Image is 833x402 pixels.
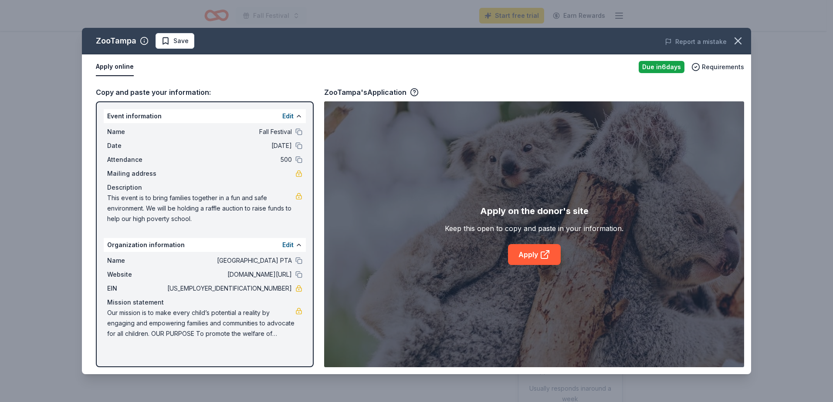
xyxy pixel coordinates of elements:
[166,283,292,294] span: [US_EMPLOYER_IDENTIFICATION_NUMBER]
[107,283,166,294] span: EIN
[166,127,292,137] span: Fall Festival
[702,62,744,72] span: Requirements
[173,36,189,46] span: Save
[324,87,419,98] div: ZooTampa's Application
[96,87,314,98] div: Copy and paste your information:
[282,111,294,121] button: Edit
[107,308,295,339] span: Our mission is to make every child’s potential a reality by engaging and empowering families and ...
[107,297,302,308] div: Mission statement
[96,58,134,76] button: Apply online
[107,168,166,179] span: Mailing address
[104,109,306,123] div: Event information
[107,154,166,165] span: Attendance
[480,204,589,218] div: Apply on the donor's site
[107,127,166,137] span: Name
[96,34,136,48] div: ZooTampa
[691,62,744,72] button: Requirements
[166,269,292,280] span: [DOMAIN_NAME][URL]
[665,37,727,47] button: Report a mistake
[107,269,166,280] span: Website
[166,141,292,151] span: [DATE]
[107,193,295,224] span: This event is to bring families together in a fun and safe environment. We will be holding a raff...
[639,61,684,73] div: Due in 6 days
[508,244,561,265] a: Apply
[156,33,194,49] button: Save
[166,154,292,165] span: 500
[107,255,166,266] span: Name
[282,240,294,250] button: Edit
[107,141,166,151] span: Date
[166,255,292,266] span: [GEOGRAPHIC_DATA] PTA
[104,238,306,252] div: Organization information
[107,182,302,193] div: Description
[445,223,623,234] div: Keep this open to copy and paste in your information.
